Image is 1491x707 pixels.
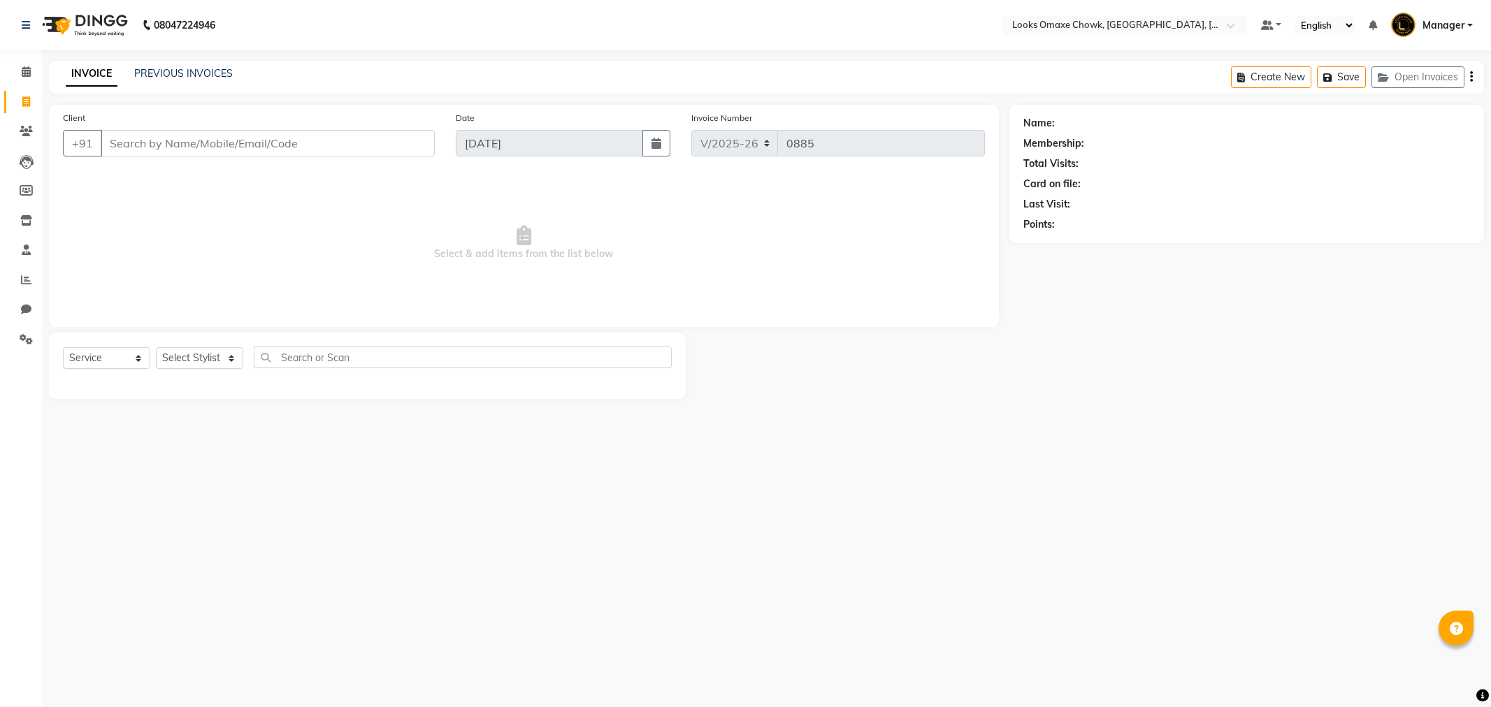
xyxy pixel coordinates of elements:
[134,67,233,80] a: PREVIOUS INVOICES
[154,6,215,45] b: 08047224946
[1023,177,1081,191] div: Card on file:
[63,112,85,124] label: Client
[1422,18,1464,33] span: Manager
[1023,116,1055,131] div: Name:
[1231,66,1311,88] button: Create New
[1317,66,1366,88] button: Save
[1391,13,1416,37] img: Manager
[1023,217,1055,232] div: Points:
[66,61,117,87] a: INVOICE
[36,6,131,45] img: logo
[254,347,672,368] input: Search or Scan
[456,112,475,124] label: Date
[63,173,985,313] span: Select & add items from the list below
[1432,651,1477,693] iframe: chat widget
[1023,136,1084,151] div: Membership:
[101,130,435,156] input: Search by Name/Mobile/Email/Code
[1023,197,1070,212] div: Last Visit:
[1023,156,1079,171] div: Total Visits:
[691,112,752,124] label: Invoice Number
[63,130,102,156] button: +91
[1371,66,1464,88] button: Open Invoices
